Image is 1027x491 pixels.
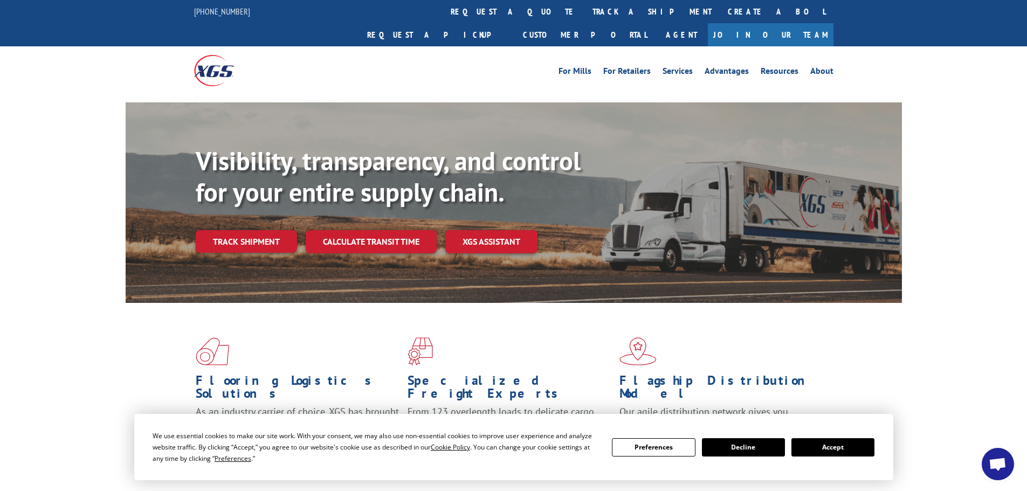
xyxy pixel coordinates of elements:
[306,230,437,253] a: Calculate transit time
[445,230,537,253] a: XGS ASSISTANT
[702,438,785,457] button: Decline
[559,67,591,79] a: For Mills
[196,144,581,209] b: Visibility, transparency, and control for your entire supply chain.
[408,374,611,405] h1: Specialized Freight Experts
[408,337,433,365] img: xgs-icon-focused-on-flooring-red
[215,454,251,463] span: Preferences
[619,374,823,405] h1: Flagship Distribution Model
[810,67,833,79] a: About
[431,442,470,452] span: Cookie Policy
[196,337,229,365] img: xgs-icon-total-supply-chain-intelligence-red
[408,405,611,453] p: From 123 overlength loads to delicate cargo, our experienced staff knows the best way to move you...
[612,438,695,457] button: Preferences
[761,67,798,79] a: Resources
[791,438,874,457] button: Accept
[134,414,893,480] div: Cookie Consent Prompt
[196,374,399,405] h1: Flooring Logistics Solutions
[153,430,599,464] div: We use essential cookies to make our site work. With your consent, we may also use non-essential ...
[359,23,515,46] a: Request a pickup
[619,405,818,431] span: Our agile distribution network gives you nationwide inventory management on demand.
[982,448,1014,480] div: Open chat
[619,337,657,365] img: xgs-icon-flagship-distribution-model-red
[515,23,655,46] a: Customer Portal
[705,67,749,79] a: Advantages
[196,230,297,253] a: Track shipment
[196,405,399,444] span: As an industry carrier of choice, XGS has brought innovation and dedication to flooring logistics...
[663,67,693,79] a: Services
[655,23,708,46] a: Agent
[603,67,651,79] a: For Retailers
[708,23,833,46] a: Join Our Team
[194,6,250,17] a: [PHONE_NUMBER]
